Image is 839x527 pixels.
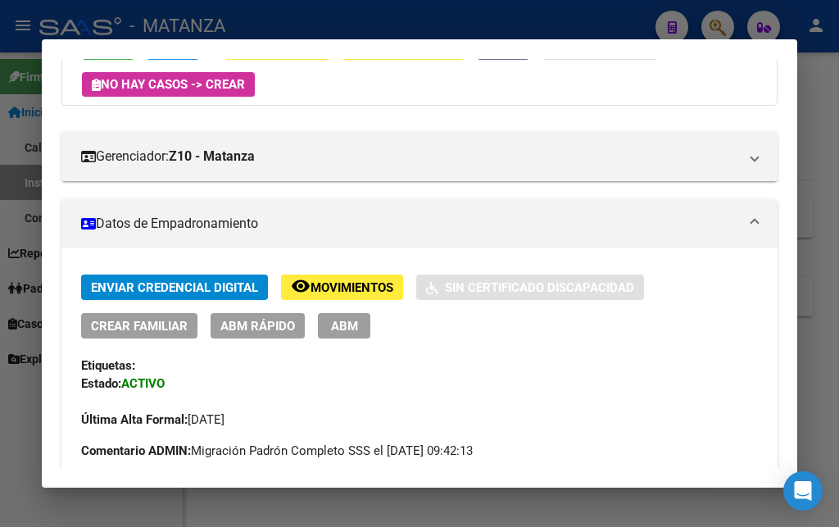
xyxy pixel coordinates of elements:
button: Enviar Credencial Digital [81,275,268,300]
span: Migración Padrón Completo SSS el [DATE] 09:42:13 [81,442,473,460]
mat-expansion-panel-header: Datos de Empadronamiento [61,199,778,248]
strong: Comentario ADMIN: [81,443,191,458]
button: Crear Familiar [81,313,197,338]
strong: Estado: [81,376,121,391]
span: No hay casos -> Crear [92,77,245,92]
div: Open Intercom Messenger [783,471,823,511]
mat-expansion-panel-header: Gerenciador:Z10 - Matanza [61,132,778,181]
strong: Etiquetas: [81,358,135,373]
span: ABM [331,319,358,334]
strong: Z10 - Matanza [169,147,255,166]
button: ABM Rápido [211,313,305,338]
span: [DATE] [81,412,224,427]
strong: ACTIVO [121,376,165,391]
button: Organismos Ext. [542,34,659,60]
span: Movimientos [311,280,393,295]
button: Sin Certificado Discapacidad [416,275,644,300]
mat-panel-title: Datos de Empadronamiento [81,214,738,234]
strong: Última Alta Formal: [81,412,188,427]
span: Sin Certificado Discapacidad [445,280,634,295]
button: Movimientos [281,275,403,300]
mat-panel-title: Gerenciador: [81,147,738,166]
button: No hay casos -> Crear [82,72,255,97]
span: ABM Rápido [220,319,295,334]
button: ABM [318,313,370,338]
mat-icon: remove_red_eye [291,276,311,296]
span: Enviar Credencial Digital [91,280,258,295]
span: Crear Familiar [91,319,188,334]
